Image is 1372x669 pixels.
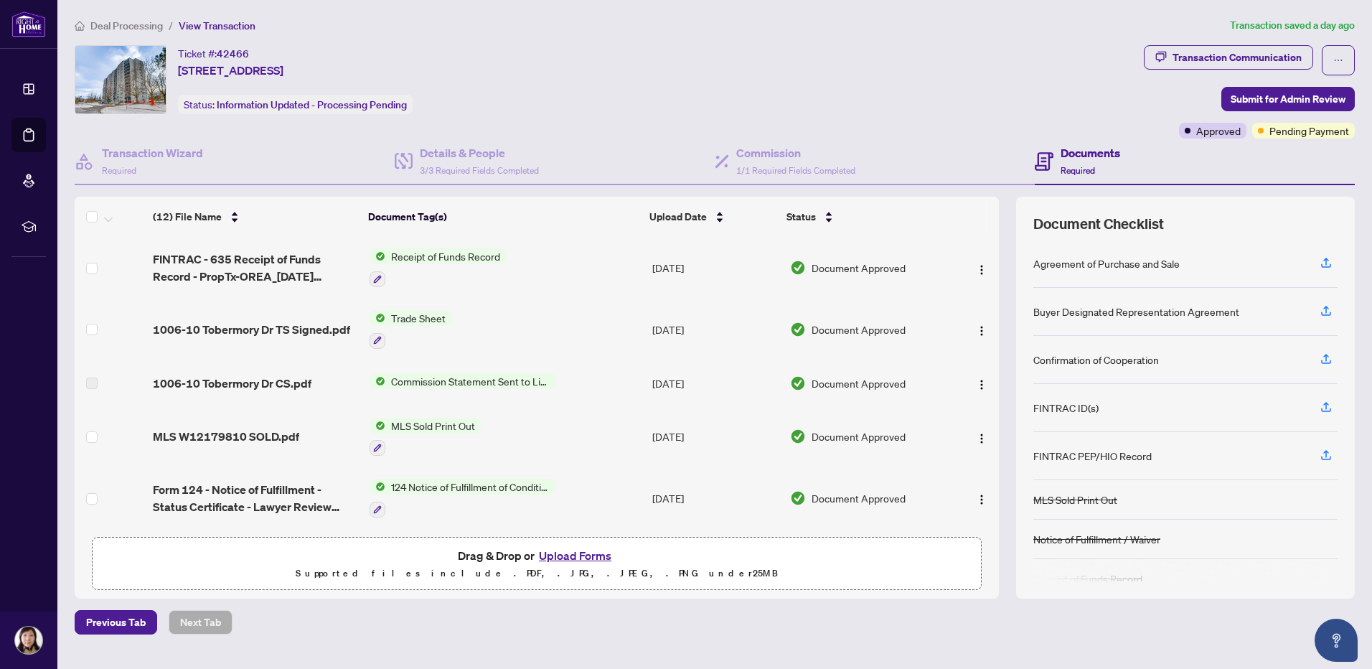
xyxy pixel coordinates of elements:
button: Status IconMLS Sold Print Out [370,418,481,457]
span: Document Checklist [1033,214,1164,234]
img: IMG-W12179810_1.jpg [75,46,166,113]
span: [STREET_ADDRESS] [178,62,283,79]
img: Document Status [790,375,806,391]
button: Previous Tab [75,610,157,635]
li: / [169,17,173,34]
div: Buyer Designated Representation Agreement [1033,304,1239,319]
div: Notice of Fulfillment / Waiver [1033,531,1160,547]
div: Transaction Communication [1173,46,1302,69]
td: [DATE] [647,237,784,299]
span: Document Approved [812,260,906,276]
h4: Documents [1061,144,1120,162]
span: 3/3 Required Fields Completed [420,165,539,176]
button: Open asap [1315,619,1358,662]
span: Drag & Drop or [458,546,616,565]
div: MLS Sold Print Out [1033,492,1117,507]
button: Status IconReceipt of Funds Record [370,248,506,287]
span: Required [102,165,136,176]
div: Agreement of Purchase and Sale [1033,256,1180,271]
span: Trade Sheet [385,310,451,326]
span: Drag & Drop orUpload FormsSupported files include .PDF, .JPG, .JPEG, .PNG under25MB [93,538,981,591]
span: FINTRAC - 635 Receipt of Funds Record - PropTx-OREA_[DATE] 22_03_10.pdf [153,251,357,285]
button: Transaction Communication [1144,45,1313,70]
img: logo [11,11,46,37]
th: Status [781,197,947,237]
button: Upload Forms [535,546,616,565]
img: Logo [976,264,987,276]
span: Document Approved [812,490,906,506]
span: 124 Notice of Fulfillment of Condition(s) - Agreement of Purchase and Sale [385,479,555,495]
span: 1/1 Required Fields Completed [736,165,855,176]
div: Confirmation of Cooperation [1033,352,1159,368]
article: Transaction saved a day ago [1230,17,1355,34]
span: Form 124 - Notice of Fulfillment - Status Certificate - Lawyer Review Purchase Agreement Signed.pdf [153,481,357,515]
span: Status [786,209,816,225]
img: Logo [976,325,987,337]
td: [DATE] [647,529,784,591]
button: Logo [970,487,993,510]
p: Supported files include .PDF, .JPG, .JPEG, .PNG under 25 MB [101,565,972,582]
span: View Transaction [179,19,255,32]
img: Document Status [790,429,806,444]
span: Previous Tab [86,611,146,634]
span: ellipsis [1333,55,1343,65]
span: MLS Sold Print Out [385,418,481,434]
img: Profile Icon [15,627,42,654]
div: Ticket #: [178,45,249,62]
img: Document Status [790,490,806,506]
div: Status: [178,95,413,114]
button: Logo [970,318,993,341]
span: home [75,21,85,31]
div: FINTRAC ID(s) [1033,400,1099,416]
span: Deal Processing [90,19,163,32]
span: Document Approved [812,322,906,337]
span: (12) File Name [153,209,222,225]
th: Upload Date [644,197,781,237]
span: Document Approved [812,429,906,444]
button: Next Tab [169,610,232,635]
td: [DATE] [647,299,784,360]
span: Submit for Admin Review [1231,88,1345,111]
span: Document Approved [812,375,906,391]
span: 1006-10 Tobermory Dr CS.pdf [153,375,311,392]
button: Status IconTrade Sheet [370,310,451,349]
img: Status Icon [370,373,385,389]
span: Upload Date [649,209,707,225]
td: [DATE] [647,467,784,529]
div: FINTRAC PEP/HIO Record [1033,448,1152,464]
img: Logo [976,494,987,505]
span: Commission Statement Sent to Listing Brokerage [385,373,555,389]
span: Information Updated - Processing Pending [217,98,407,111]
h4: Transaction Wizard [102,144,203,162]
span: Required [1061,165,1095,176]
td: [DATE] [647,406,784,468]
button: Logo [970,256,993,279]
button: Logo [970,372,993,395]
span: 42466 [217,47,249,60]
img: Logo [976,433,987,444]
th: (12) File Name [147,197,362,237]
th: Document Tag(s) [362,197,644,237]
img: Logo [976,379,987,390]
span: MLS W12179810 SOLD.pdf [153,428,299,445]
img: Status Icon [370,310,385,326]
img: Status Icon [370,248,385,264]
img: Status Icon [370,418,385,434]
td: [DATE] [647,360,784,406]
span: Approved [1196,123,1241,139]
img: Document Status [790,322,806,337]
img: Document Status [790,260,806,276]
button: Status Icon124 Notice of Fulfillment of Condition(s) - Agreement of Purchase and Sale [370,479,555,518]
button: Submit for Admin Review [1221,87,1355,111]
button: Status IconCommission Statement Sent to Listing Brokerage [370,373,555,389]
h4: Details & People [420,144,539,162]
span: Pending Payment [1269,123,1349,139]
button: Logo [970,425,993,448]
img: Status Icon [370,479,385,495]
span: 1006-10 Tobermory Dr TS Signed.pdf [153,321,350,338]
span: Receipt of Funds Record [385,248,506,264]
h4: Commission [736,144,855,162]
